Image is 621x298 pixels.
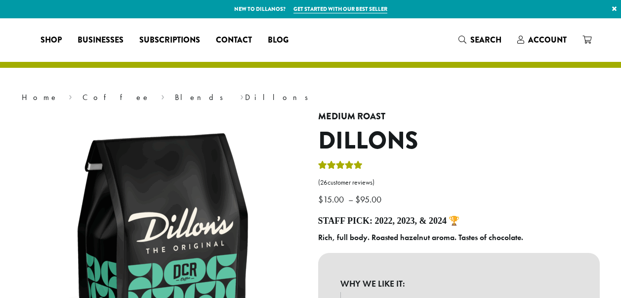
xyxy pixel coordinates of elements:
nav: Breadcrumb [22,92,600,103]
span: Account [528,34,567,46]
span: › [69,88,72,103]
span: $ [355,194,360,205]
a: Get started with our best seller [293,5,387,13]
a: Search [451,32,509,48]
span: – [348,194,353,205]
b: Rich, full body. Roasted hazelnut aroma. Tastes of chocolate. [318,232,523,243]
h4: Medium Roast [318,111,600,122]
span: Blog [268,34,289,47]
a: Shop [33,32,70,48]
span: Contact [216,34,252,47]
span: Businesses [78,34,124,47]
bdi: 15.00 [318,194,346,205]
b: WHY WE LIKE IT: [340,275,578,292]
span: $ [318,194,323,205]
span: 26 [320,178,328,187]
a: Blends [175,92,230,102]
span: › [161,88,165,103]
span: Search [470,34,501,46]
a: (26customer reviews) [318,178,600,188]
bdi: 95.00 [355,194,384,205]
span: › [240,88,244,103]
a: Coffee [83,92,150,102]
span: Shop [41,34,62,47]
a: Home [22,92,58,102]
h1: Dillons [318,127,600,155]
div: Rated 5.00 out of 5 [318,159,363,174]
span: Subscriptions [139,34,200,47]
h4: Staff Pick: 2022, 2023, & 2024 🏆 [318,216,600,227]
